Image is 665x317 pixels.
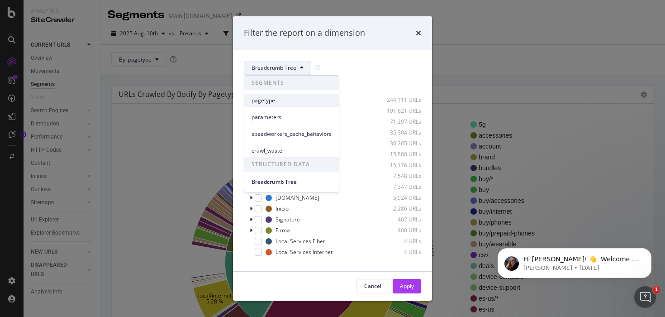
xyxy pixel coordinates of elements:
[252,147,332,155] span: crawl_waste
[400,282,414,290] div: Apply
[275,194,319,202] div: [DOMAIN_NAME]
[377,237,421,245] div: 4 URLs
[252,113,332,121] span: parameters
[275,248,332,256] div: Local Services Internet
[416,27,421,39] div: times
[377,118,421,125] div: 71,297 URLs
[653,286,660,293] span: 1
[393,279,421,293] button: Apply
[377,129,421,136] div: 35,304 URLs
[377,139,421,147] div: 30,265 URLs
[377,216,421,223] div: 402 URLs
[377,107,421,115] div: 191,621 URLs
[377,248,421,256] div: 4 URLs
[275,205,289,212] div: Inicio
[377,226,421,234] div: 400 URLs
[377,172,421,180] div: 7,548 URLs
[356,279,389,293] button: Cancel
[233,16,432,301] div: modal
[244,61,311,75] button: Breadcrumb Tree
[484,229,665,293] iframe: Intercom notifications message
[252,64,296,72] span: Breadcrumb Tree
[244,157,339,172] span: STRUCTURED DATA
[377,96,421,104] div: 244,111 URLs
[364,282,381,290] div: Cancel
[252,130,332,138] span: speedworkers_cache_behaviors
[634,286,656,308] iframe: Intercom live chat
[244,76,339,90] span: SEGMENTS
[275,237,325,245] div: Local Services Fiber
[252,178,332,186] span: Breadcrumb Tree
[377,205,421,212] div: 2,286 URLs
[275,226,290,234] div: Firma
[377,194,421,202] div: 5,924 URLs
[377,150,421,158] div: 15,860 URLs
[244,27,365,39] div: Filter the report on a dimension
[275,216,300,223] div: Signature
[252,96,332,105] span: pagetype
[377,161,421,169] div: 15,176 URLs
[377,183,421,191] div: 7,347 URLs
